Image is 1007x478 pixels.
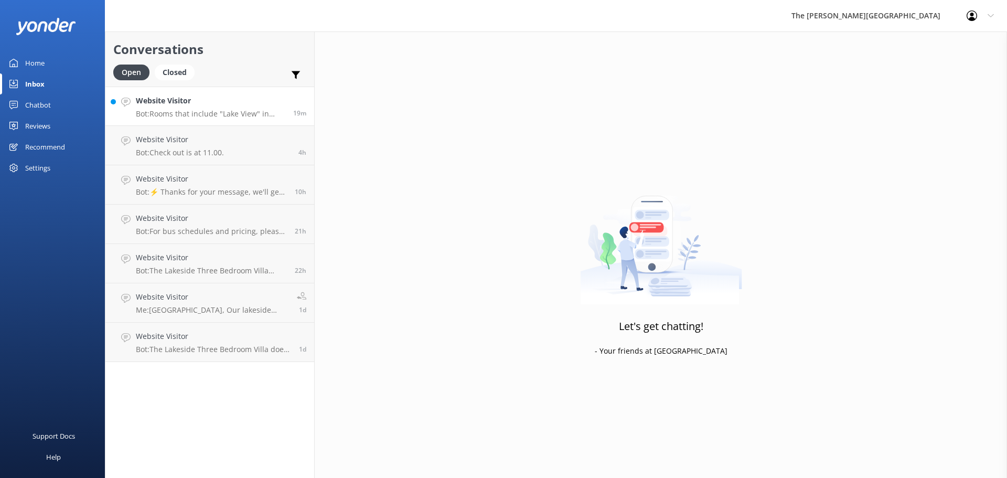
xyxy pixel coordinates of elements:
span: Sep 10 2025 05:52pm (UTC +12:00) Pacific/Auckland [295,227,306,236]
span: Sep 10 2025 10:17am (UTC +12:00) Pacific/Auckland [299,345,306,354]
h4: Website Visitor [136,331,291,342]
div: Chatbot [25,94,51,115]
a: Website VisitorBot:The Lakeside Three Bedroom Villa amenities do not specifically mention a washe... [105,244,314,283]
h4: Website Visitor [136,134,224,145]
p: Me: [GEOGRAPHIC_DATA], Our lakeside three bedroom do include laundry facilities, indeed. Apologie... [136,305,289,315]
div: Closed [155,65,195,80]
span: Sep 10 2025 04:24pm (UTC +12:00) Pacific/Auckland [295,266,306,275]
p: Bot: The Lakeside Three Bedroom Villa does not include a washer and dryer among its listed amenit... [136,345,291,354]
div: Support Docs [33,426,75,447]
div: Reviews [25,115,50,136]
span: Sep 11 2025 04:38am (UTC +12:00) Pacific/Auckland [295,187,306,196]
h3: Let's get chatting! [619,318,703,335]
p: Bot: Rooms that include "Lake View" in their name, along with our Penthouses and Villas/Residence... [136,109,285,119]
p: Bot: ⚡ Thanks for your message, we'll get back to you as soon as we can. You're also welcome to k... [136,187,287,197]
a: Website VisitorBot:⚡ Thanks for your message, we'll get back to you as soon as we can. You're als... [105,165,314,205]
a: Website VisitorMe:[GEOGRAPHIC_DATA], Our lakeside three bedroom do include laundry facilities, in... [105,283,314,323]
a: Website VisitorBot:The Lakeside Three Bedroom Villa does not include a washer and dryer among its... [105,323,314,362]
p: - Your friends at [GEOGRAPHIC_DATA] [595,345,727,357]
span: Sep 10 2025 10:24am (UTC +12:00) Pacific/Auckland [299,305,306,314]
img: artwork of a man stealing a conversation from at giant smartphone [580,174,742,305]
p: Bot: For bus schedules and pricing, please visit [URL][DOMAIN_NAME]. [136,227,287,236]
a: Website VisitorBot:Check out is at 11.00.4h [105,126,314,165]
h4: Website Visitor [136,252,287,263]
h4: Website Visitor [136,291,289,303]
a: Website VisitorBot:Rooms that include "Lake View" in their name, along with our Penthouses and Vi... [105,87,314,126]
div: Help [46,447,61,468]
span: Sep 11 2025 02:49pm (UTC +12:00) Pacific/Auckland [293,109,306,118]
a: Website VisitorBot:For bus schedules and pricing, please visit [URL][DOMAIN_NAME].21h [105,205,314,244]
div: Inbox [25,73,45,94]
div: Home [25,52,45,73]
p: Bot: Check out is at 11.00. [136,148,224,157]
h4: Website Visitor [136,213,287,224]
div: Settings [25,157,50,178]
img: yonder-white-logo.png [16,18,76,35]
h4: Website Visitor [136,95,285,107]
h4: Website Visitor [136,173,287,185]
h2: Conversations [113,39,306,59]
div: Open [113,65,149,80]
a: Open [113,66,155,78]
div: Recommend [25,136,65,157]
span: Sep 11 2025 10:39am (UTC +12:00) Pacific/Auckland [298,148,306,157]
a: Closed [155,66,200,78]
p: Bot: The Lakeside Three Bedroom Villa amenities do not specifically mention a washer and dryer. [136,266,287,275]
